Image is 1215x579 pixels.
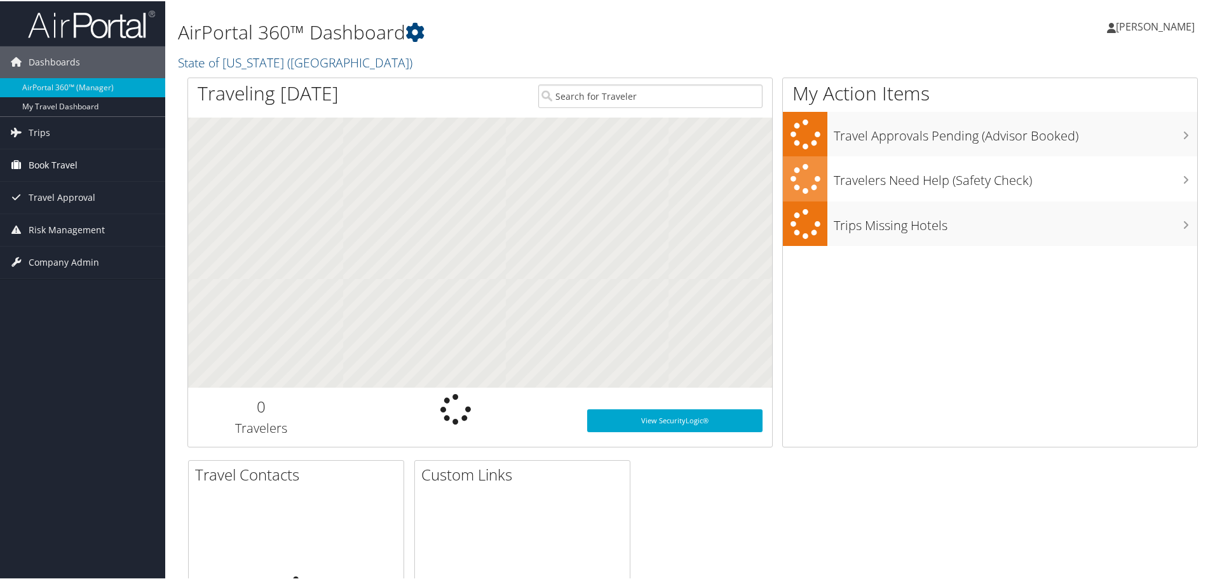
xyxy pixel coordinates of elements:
[783,79,1197,106] h1: My Action Items
[783,200,1197,245] a: Trips Missing Hotels
[783,111,1197,156] a: Travel Approvals Pending (Advisor Booked)
[1107,6,1207,44] a: [PERSON_NAME]
[834,119,1197,144] h3: Travel Approvals Pending (Advisor Booked)
[29,213,105,245] span: Risk Management
[178,53,416,70] a: State of [US_STATE] ([GEOGRAPHIC_DATA])
[29,45,80,77] span: Dashboards
[587,408,763,431] a: View SecurityLogic®
[783,155,1197,200] a: Travelers Need Help (Safety Check)
[1116,18,1195,32] span: [PERSON_NAME]
[29,181,95,212] span: Travel Approval
[198,79,339,106] h1: Traveling [DATE]
[538,83,763,107] input: Search for Traveler
[198,418,325,436] h3: Travelers
[29,245,99,277] span: Company Admin
[421,463,630,484] h2: Custom Links
[28,8,155,38] img: airportal-logo.png
[178,18,864,44] h1: AirPortal 360™ Dashboard
[29,116,50,147] span: Trips
[29,148,78,180] span: Book Travel
[834,209,1197,233] h3: Trips Missing Hotels
[198,395,325,416] h2: 0
[834,164,1197,188] h3: Travelers Need Help (Safety Check)
[195,463,404,484] h2: Travel Contacts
